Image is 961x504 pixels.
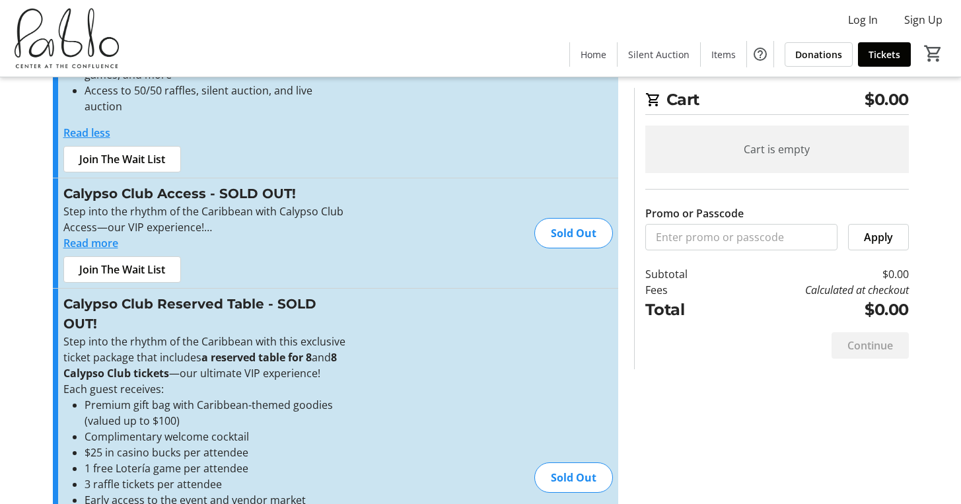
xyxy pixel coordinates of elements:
button: Help [747,41,773,67]
td: Calculated at checkout [721,282,908,298]
button: Join The Wait List [63,146,181,172]
a: Donations [785,42,853,67]
p: Step into the rhythm of the Caribbean with this exclusive ticket package that includes and —our u... [63,334,352,381]
h3: Calypso Club Access - SOLD OUT! [63,184,352,203]
span: Home [581,48,606,61]
span: $0.00 [865,88,909,112]
li: Premium gift bag with Caribbean-themed goodies (valued up to $100) [85,397,352,429]
td: $0.00 [721,298,908,322]
strong: a reserved table for 8 [201,350,312,365]
td: Fees [645,282,722,298]
div: Sold Out [534,218,613,248]
input: Enter promo or passcode [645,224,837,250]
td: Subtotal [645,266,722,282]
li: 1 free Lotería game per attendee [85,460,352,476]
label: Promo or Passcode [645,205,744,221]
li: Access to 50/50 raffles, silent auction, and live auction [85,83,352,114]
span: Apply [864,229,893,245]
span: Silent Auction [628,48,690,61]
span: Sign Up [904,12,943,28]
li: $25 in casino bucks per attendee [85,445,352,460]
a: Tickets [858,42,911,67]
span: Log In [848,12,878,28]
a: Home [570,42,617,67]
span: Join The Wait List [79,262,165,277]
button: Read less [63,125,110,141]
td: Total [645,298,722,322]
img: Pablo Center's Logo [8,5,125,71]
li: Complimentary welcome cocktail [85,429,352,445]
h3: Calypso Club Reserved Table - SOLD OUT! [63,294,352,334]
span: Items [711,48,736,61]
div: Sold Out [534,462,613,493]
a: Items [701,42,746,67]
span: Join The Wait List [79,151,165,167]
button: Read more [63,235,118,251]
td: $0.00 [721,266,908,282]
span: Tickets [869,48,900,61]
button: Apply [848,224,909,250]
button: Log In [837,9,888,30]
a: Silent Auction [618,42,700,67]
button: Cart [921,42,945,65]
button: Sign Up [894,9,953,30]
span: Donations [795,48,842,61]
p: Step into the rhythm of the Caribbean with Calypso Club Access—our VIP experience! [63,203,352,235]
button: Join The Wait List [63,256,181,283]
li: 3 raffle tickets per attendee [85,476,352,492]
p: Each guest receives: [63,381,352,397]
h2: Cart [645,88,909,115]
div: Cart is empty [645,126,909,173]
